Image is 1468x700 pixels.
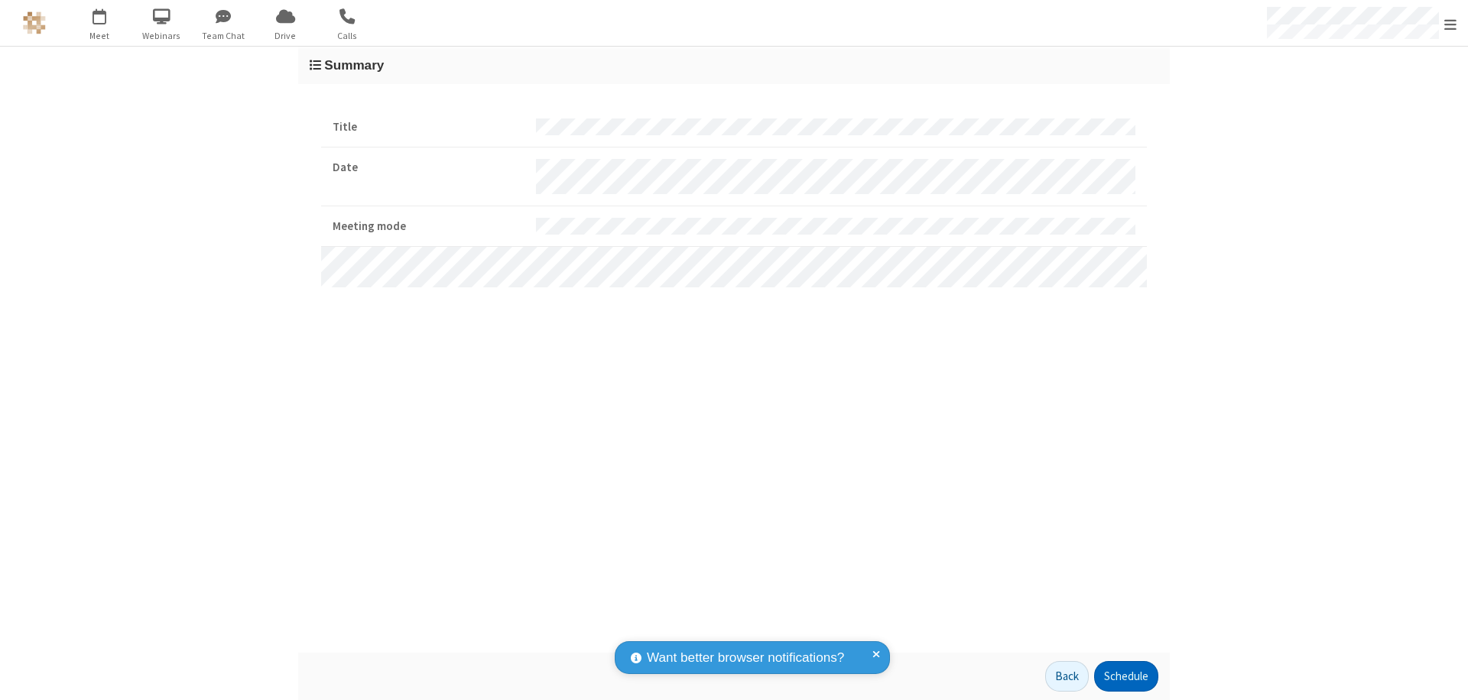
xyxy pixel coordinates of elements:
span: Calls [319,29,376,43]
span: Want better browser notifications? [647,648,844,668]
strong: Date [333,159,525,177]
span: Team Chat [195,29,252,43]
img: QA Selenium DO NOT DELETE OR CHANGE [23,11,46,34]
span: Summary [324,57,384,73]
strong: Title [333,118,525,136]
span: Webinars [133,29,190,43]
span: Meet [71,29,128,43]
span: Drive [257,29,314,43]
button: Schedule [1094,661,1158,692]
strong: Meeting mode [333,218,525,235]
iframe: Chat [1430,660,1457,689]
button: Back [1045,661,1089,692]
